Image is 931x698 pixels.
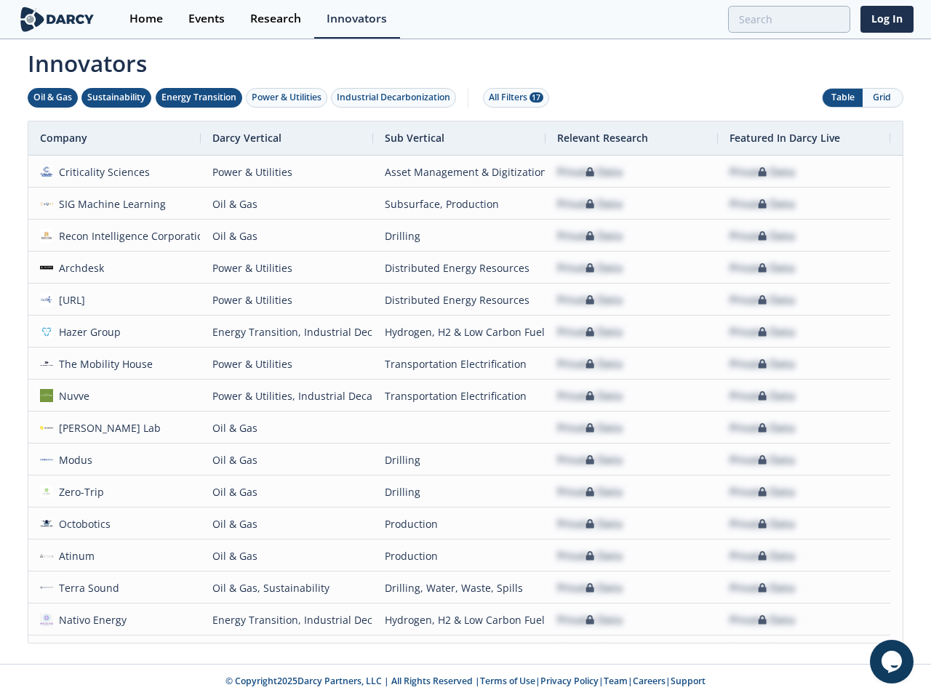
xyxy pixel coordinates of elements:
[212,572,361,603] div: Oil & Gas, Sustainability
[730,316,795,348] div: Private Data
[730,131,840,145] span: Featured In Darcy Live
[385,476,534,508] div: Drilling
[17,41,914,80] span: Innovators
[730,508,795,539] div: Private Data
[633,675,666,687] a: Careers
[557,220,623,252] div: Private Data
[40,389,53,402] img: nuvve.com.png
[53,508,111,539] div: Octobotics
[530,92,543,103] span: 17
[557,188,623,220] div: Private Data
[540,675,599,687] a: Privacy Policy
[212,316,361,348] div: Energy Transition, Industrial Decarbonization
[53,220,210,252] div: Recon Intelligence Corporation
[40,517,53,530] img: 1947e124-eb77-42f3-86b6-0e38c15c803b
[87,91,145,104] div: Sustainability
[246,88,327,108] button: Power & Utilities
[212,604,361,635] div: Energy Transition, Industrial Decarbonization
[385,131,444,145] span: Sub Vertical
[250,13,301,25] div: Research
[863,89,903,107] button: Grid
[40,165,53,178] img: f59c13b7-8146-4c0f-b540-69d0cf6e4c34
[385,444,534,476] div: Drilling
[730,444,795,476] div: Private Data
[557,252,623,284] div: Private Data
[212,412,361,444] div: Oil & Gas
[557,156,623,188] div: Private Data
[212,188,361,220] div: Oil & Gas
[40,453,53,466] img: a5afd840-feb6-4328-8c69-739a799e54d1
[40,197,53,210] img: 01eacff9-2590-424a-bbcc-4c5387c69fda
[40,229,53,242] img: 7460e32a-c98c-47ac-b2ba-2933399956e3
[557,604,623,635] div: Private Data
[385,220,534,252] div: Drilling
[40,293,53,306] img: 9c506397-1bad-4fbb-8e4d-67b931672769
[728,6,850,33] input: Advanced Search
[385,316,534,348] div: Hydrogen, H2 & Low Carbon Fuels
[730,284,795,316] div: Private Data
[730,540,795,571] div: Private Data
[730,380,795,412] div: Private Data
[730,348,795,380] div: Private Data
[870,640,916,683] iframe: chat widget
[40,131,87,145] span: Company
[385,508,534,539] div: Production
[40,581,53,594] img: 6c1fd47e-a9de-4d25-b0ff-b9dbcf72eb3c
[212,444,361,476] div: Oil & Gas
[730,412,795,444] div: Private Data
[730,636,795,667] div: Private Data
[483,88,549,108] button: All Filters 17
[40,549,53,562] img: 45a0cbea-d989-4350-beef-8637b4f6d6e9
[81,88,151,108] button: Sustainability
[557,540,623,571] div: Private Data
[557,131,648,145] span: Relevant Research
[40,485,53,498] img: 2e65efa3-6c94-415d-91a3-04c42e6548c1
[53,444,93,476] div: Modus
[385,636,534,667] div: Hydrogen, H2 & Low Carbon Fuels
[53,252,105,284] div: Archdesk
[730,604,795,635] div: Private Data
[53,188,167,220] div: SIG Machine Learning
[385,252,534,284] div: Distributed Energy Resources
[385,348,534,380] div: Transportation Electrification
[337,91,450,104] div: Industrial Decarbonization
[53,156,151,188] div: Criticality Sciences
[53,540,95,571] div: Atinum
[557,412,623,444] div: Private Data
[53,284,86,316] div: [URL]
[730,156,795,188] div: Private Data
[212,380,361,412] div: Power & Utilities, Industrial Decarbonization
[53,348,153,380] div: The Mobility House
[40,421,53,434] img: f3daa296-edca-4246-95c9-a684112ce6f8
[730,252,795,284] div: Private Data
[730,572,795,603] div: Private Data
[212,636,361,667] div: Energy Transition, Industrial Decarbonization
[557,284,623,316] div: Private Data
[212,131,281,145] span: Darcy Vertical
[823,89,863,107] button: Table
[331,88,456,108] button: Industrial Decarbonization
[212,348,361,380] div: Power & Utilities
[53,636,159,667] div: Proton Technologies
[385,604,534,635] div: Hydrogen, H2 & Low Carbon Fuels
[212,156,361,188] div: Power & Utilities
[860,6,914,33] a: Log In
[53,380,90,412] div: Nuvve
[385,284,534,316] div: Distributed Energy Resources
[557,348,623,380] div: Private Data
[161,91,236,104] div: Energy Transition
[53,316,121,348] div: Hazer Group
[53,412,161,444] div: [PERSON_NAME] Lab
[129,13,163,25] div: Home
[28,88,78,108] button: Oil & Gas
[188,13,225,25] div: Events
[671,675,706,687] a: Support
[730,220,795,252] div: Private Data
[40,613,53,626] img: ebe80549-b4d3-4f4f-86d6-e0c3c9b32110
[212,220,361,252] div: Oil & Gas
[385,156,534,188] div: Asset Management & Digitization
[40,325,53,338] img: 1636581572366-1529576642972%5B1%5D
[480,675,535,687] a: Terms of Use
[385,540,534,571] div: Production
[40,357,53,370] img: 1673644973152-TMH%E2%80%93Logo%E2%80%93Vertical_deep%E2%80%93blue.png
